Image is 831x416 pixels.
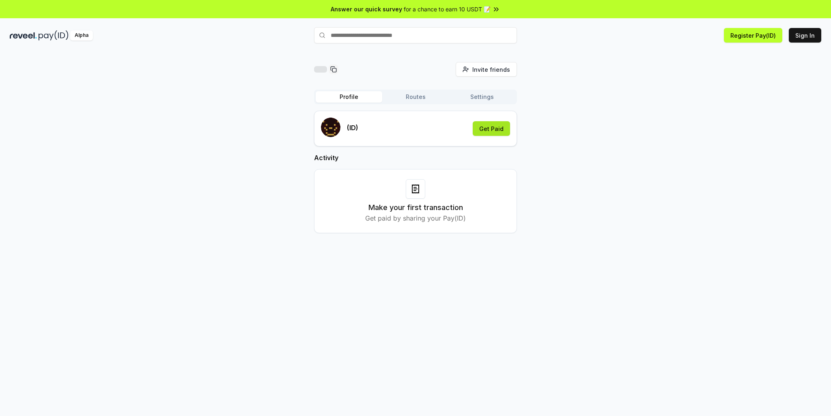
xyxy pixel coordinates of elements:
span: for a chance to earn 10 USDT 📝 [404,5,491,13]
button: Settings [449,91,515,103]
button: Get Paid [473,121,510,136]
p: Get paid by sharing your Pay(ID) [365,213,466,223]
span: Answer our quick survey [331,5,402,13]
p: (ID) [347,123,358,133]
button: Register Pay(ID) [724,28,782,43]
button: Routes [382,91,449,103]
img: pay_id [39,30,69,41]
img: reveel_dark [10,30,37,41]
h2: Activity [314,153,517,163]
h3: Make your first transaction [368,202,463,213]
button: Sign In [789,28,821,43]
button: Invite friends [456,62,517,77]
span: Invite friends [472,65,510,74]
button: Profile [316,91,382,103]
div: Alpha [70,30,93,41]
